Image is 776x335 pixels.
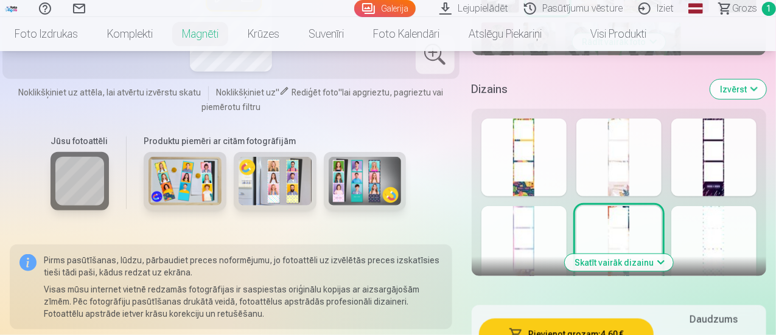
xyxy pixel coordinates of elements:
p: Pirms pasūtīšanas, lūdzu, pārbaudiet preces noformējumu, jo fotoattēli uz izvēlētās preces izskat... [44,254,442,278]
p: Visas mūsu internet vietnē redzamās fotogrāfijas ir saspiestas oriģinālu kopijas ar aizsargājošām... [44,283,442,320]
h6: Jūsu fotoattēli [51,135,109,147]
span: Rediģēt foto [292,88,338,97]
a: Komplekti [93,17,167,51]
h5: Daudzums [690,313,738,327]
h6: Produktu piemēri ar citām fotogrāfijām [139,135,411,147]
span: Grozs [732,1,757,16]
button: Skatīt vairāk dizainu [565,254,673,271]
span: Noklikšķiniet uz attēla, lai atvērtu izvērstu skatu [18,86,201,98]
span: " [276,88,279,97]
span: 1 [762,2,776,16]
img: /fa1 [5,5,18,12]
a: Suvenīri [294,17,358,51]
h5: Dizains [472,81,701,98]
button: Izvērst [710,80,766,99]
a: Foto kalendāri [358,17,454,51]
a: Krūzes [233,17,294,51]
span: " [338,88,342,97]
a: Visi produkti [556,17,661,51]
span: Noklikšķiniet uz [216,88,276,97]
a: Magnēti [167,17,233,51]
a: Atslēgu piekariņi [454,17,556,51]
